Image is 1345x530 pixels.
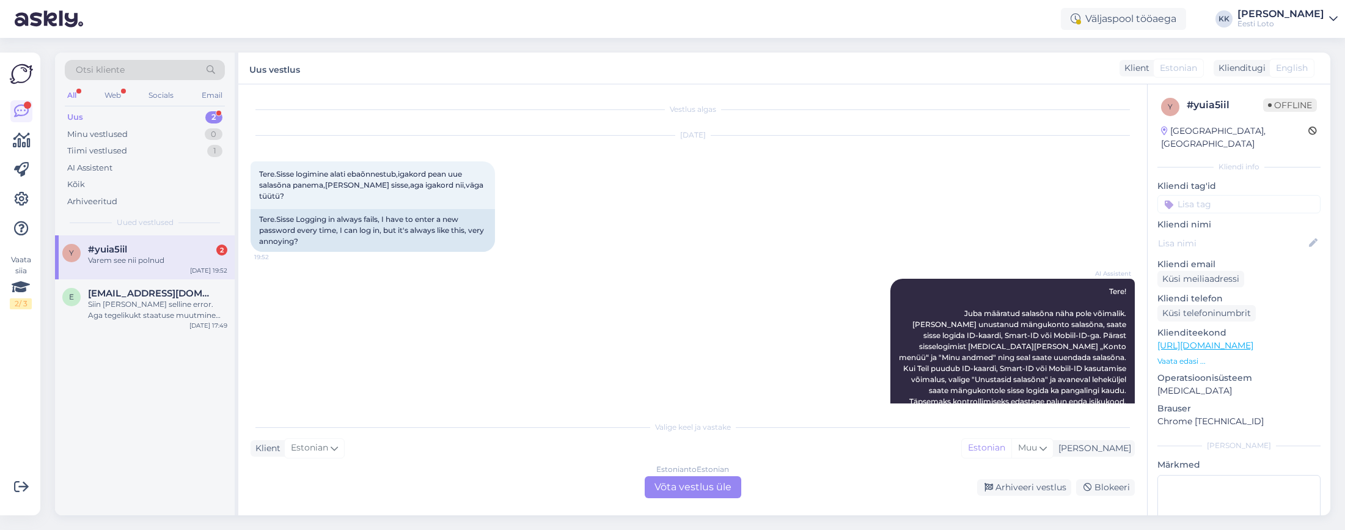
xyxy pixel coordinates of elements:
div: Vestlus algas [251,104,1135,115]
div: Estonian [962,439,1011,457]
div: Väljaspool tööaega [1061,8,1186,30]
div: All [65,87,79,103]
span: Estonian [291,441,328,455]
p: Kliendi email [1157,258,1321,271]
div: 2 [205,111,222,123]
p: Märkmed [1157,458,1321,471]
img: Askly Logo [10,62,33,86]
div: 0 [205,128,222,141]
div: Estonian to Estonian [656,464,729,475]
div: Eesti Loto [1237,19,1324,29]
span: Uued vestlused [117,217,174,228]
input: Lisa tag [1157,195,1321,213]
div: AI Assistent [67,162,112,174]
span: Offline [1263,98,1317,112]
div: Klient [251,442,280,455]
span: Muu [1018,442,1037,453]
p: Vaata edasi ... [1157,356,1321,367]
div: Küsi telefoninumbrit [1157,305,1256,322]
div: KK [1215,10,1233,28]
p: Brauser [1157,402,1321,415]
p: [MEDICAL_DATA] [1157,385,1321,397]
div: [PERSON_NAME] [1157,440,1321,451]
div: Võta vestlus üle [645,476,741,498]
div: Arhiveeri vestlus [977,479,1071,496]
div: Arhiveeritud [67,196,117,208]
div: Vaata siia [10,254,32,309]
span: Tere! Juba määratud salasõna näha pole võimalik. [PERSON_NAME] unustanud mängukonto salasõna, saa... [899,287,1128,406]
div: 1 [207,145,222,157]
div: Web [102,87,123,103]
div: # yuia5iil [1187,98,1263,112]
div: [DATE] 19:52 [190,266,227,275]
div: [GEOGRAPHIC_DATA], [GEOGRAPHIC_DATA] [1161,125,1308,150]
p: Kliendi tag'id [1157,180,1321,193]
label: Uus vestlus [249,60,300,76]
div: Minu vestlused [67,128,128,141]
p: Operatsioonisüsteem [1157,372,1321,385]
span: AI Assistent [1085,269,1131,278]
div: Uus [67,111,83,123]
div: Küsi meiliaadressi [1157,271,1244,287]
input: Lisa nimi [1158,237,1307,250]
div: Tiimi vestlused [67,145,127,157]
div: [PERSON_NAME] [1237,9,1324,19]
div: Varem see nii polnud [88,255,227,266]
div: [DATE] 17:49 [189,321,227,330]
span: Otsi kliente [76,64,125,76]
div: Tere.Sisse Logging in always fails, I have to enter a new password every time, I can log in, but ... [251,209,495,252]
div: [DATE] [251,130,1135,141]
a: [URL][DOMAIN_NAME] [1157,340,1253,351]
span: Estonian [1160,62,1197,75]
div: Blokeeri [1076,479,1135,496]
div: Klienditugi [1214,62,1266,75]
span: 19:52 [254,252,300,262]
div: 2 / 3 [10,298,32,309]
div: Socials [146,87,176,103]
div: Siin [PERSON_NAME] selline error. Aga tegelikukt staatuse muutmine õnnestus [88,299,227,321]
div: Klient [1120,62,1149,75]
a: [PERSON_NAME]Eesti Loto [1237,9,1338,29]
div: 2 [216,245,227,256]
p: Chrome [TECHNICAL_ID] [1157,415,1321,428]
p: Klienditeekond [1157,326,1321,339]
div: Kõik [67,179,85,191]
div: Email [199,87,225,103]
span: elvis@outlet.ee [88,288,215,299]
div: [PERSON_NAME] [1054,442,1131,455]
p: Kliendi telefon [1157,292,1321,305]
span: Tere.Sisse logimine alati ebaõnnestub,igakord pean uue salasõna panema,[PERSON_NAME] sisse,aga ig... [259,169,485,201]
p: Kliendi nimi [1157,218,1321,231]
span: y [69,248,74,257]
span: y [1168,102,1173,111]
span: e [69,292,74,301]
span: #yuia5iil [88,244,127,255]
div: Valige keel ja vastake [251,422,1135,433]
span: English [1276,62,1308,75]
div: Kliendi info [1157,161,1321,172]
